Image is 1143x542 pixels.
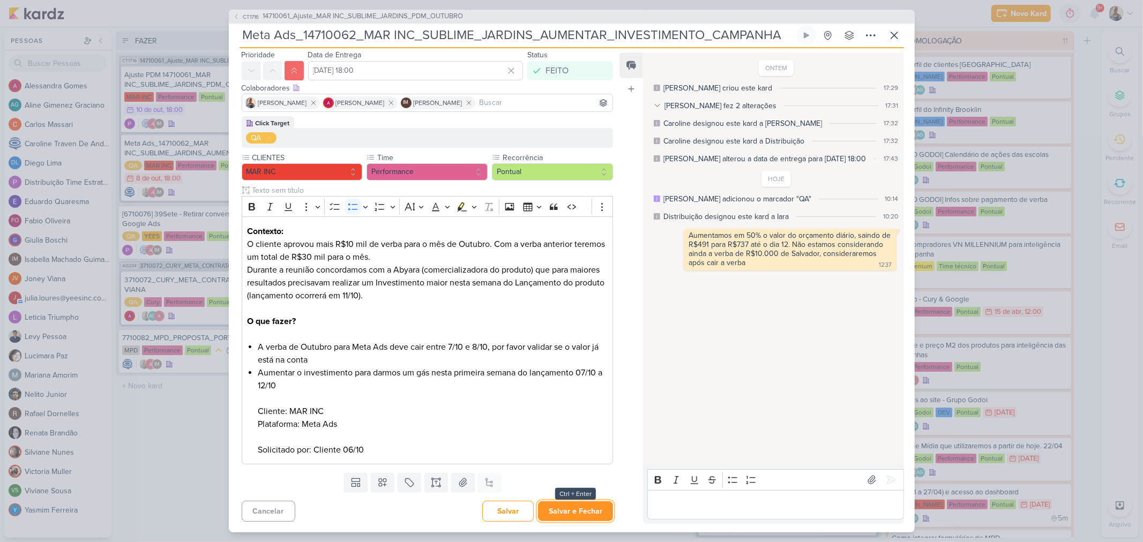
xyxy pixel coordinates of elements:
[654,195,660,202] div: Este log é visível somente aos membros da sua organização
[308,50,362,59] label: Data de Entrega
[654,138,660,144] div: Este log é visível à todos no kard
[885,194,899,204] div: 10:14
[502,152,613,163] label: Recorrência
[242,163,363,180] button: MAR INC
[323,97,334,108] img: Alessandra Gomes
[247,226,283,237] strong: Contexto:
[664,100,776,111] div: [PERSON_NAME] fez 2 alterações
[247,225,607,302] p: O cliente aprovou mais R$10 mil de verba para o mês de Outubro. Com a verba anterior teremos um t...
[245,97,256,108] img: Iara Santos
[884,154,899,163] div: 17:43
[654,213,660,220] div: Este log é visível à todos no kard
[654,85,660,91] div: Este log é visível à todos no kard
[242,82,614,94] div: Colaboradores
[663,82,772,94] div: Caroline criou este kard
[663,153,866,164] div: Isabella alterou a data de entrega para 8/10, 18:00
[555,488,596,500] div: Ctrl + Enter
[242,50,275,59] label: Prioridade
[482,501,534,522] button: Salvar
[879,261,892,269] div: 12:37
[242,196,614,217] div: Editor toolbar
[258,366,607,456] li: Aumentar o investimento para darmos um gás nesta primeira semana do lançamento 07/10 a 12/10 Clie...
[242,216,614,464] div: Editor editing area: main
[250,185,614,196] input: Texto sem título
[376,152,488,163] label: Time
[258,341,607,366] li: A verba de Outubro para Meta Ads deve cair entre 7/10 e 8/10, por favor validar se o valor já est...
[251,132,262,144] div: QA
[247,316,296,327] strong: O que fazer?
[477,96,611,109] input: Buscar
[251,152,363,163] label: CLIENTES
[336,98,385,108] span: [PERSON_NAME]
[654,155,660,162] div: Este log é visível à todos no kard
[689,231,893,267] div: Aumentamos em 50% o valor do orçamento diário, saindo de R$491 para R$737 até o dia 12. Não estam...
[886,101,899,110] div: 17:31
[647,469,903,490] div: Editor toolbar
[663,193,811,205] div: Alessandra adicionou o marcador "QA"
[242,501,295,522] button: Cancelar
[884,212,899,221] div: 10:20
[884,136,899,146] div: 17:32
[802,31,811,40] div: Ligar relógio
[404,100,409,106] p: IM
[647,490,903,520] div: Editor editing area: main
[654,120,660,126] div: Este log é visível à todos no kard
[884,118,899,128] div: 17:32
[546,64,569,77] div: FEITO
[527,61,613,80] button: FEITO
[663,211,789,222] div: Distribuição designou este kard a Iara
[414,98,462,108] span: [PERSON_NAME]
[308,61,524,80] input: Select a date
[663,135,804,147] div: Caroline designou este kard a Distribuição
[258,98,307,108] span: [PERSON_NAME]
[884,83,899,93] div: 17:29
[538,501,613,521] button: Salvar e Fechar
[256,118,290,128] div: Click Target
[367,163,488,180] button: Performance
[401,97,412,108] div: Isabella Machado Guimarães
[663,118,822,129] div: Caroline designou este kard a Alessandra
[240,26,795,45] input: Kard Sem Título
[527,50,548,59] label: Status
[492,163,613,180] button: Pontual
